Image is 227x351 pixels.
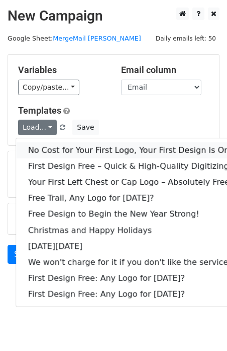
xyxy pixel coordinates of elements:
a: Daily emails left: 50 [152,35,219,42]
a: Load... [18,120,57,135]
h2: New Campaign [8,8,219,25]
a: Copy/paste... [18,80,79,95]
h5: Variables [18,65,106,76]
button: Save [72,120,98,135]
a: Templates [18,105,61,116]
h5: Email column [121,65,209,76]
a: Send [8,245,41,264]
iframe: Chat Widget [177,303,227,351]
a: MergeMail [PERSON_NAME] [53,35,141,42]
small: Google Sheet: [8,35,141,42]
span: Daily emails left: 50 [152,33,219,44]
